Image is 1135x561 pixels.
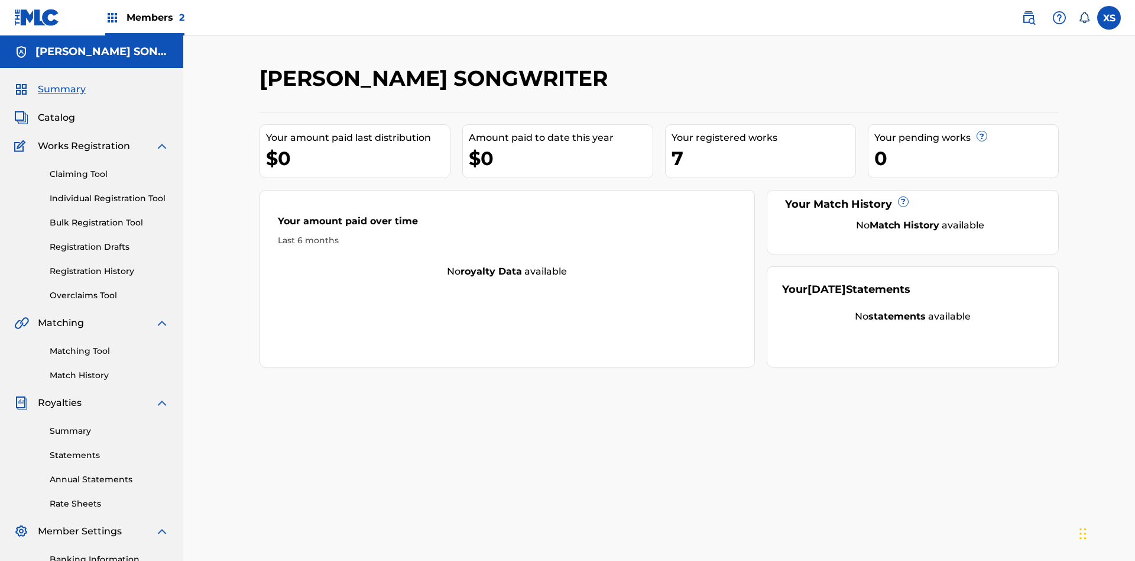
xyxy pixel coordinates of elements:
[874,145,1058,172] div: 0
[50,289,169,302] a: Overclaims Tool
[14,9,60,26] img: MLC Logo
[1097,6,1121,30] div: User Menu
[50,168,169,180] a: Claiming Tool
[1076,504,1135,561] iframe: Chat Widget
[469,131,653,145] div: Amount paid to date this year
[127,11,184,24] span: Members
[1079,516,1087,552] div: Drag
[38,524,122,539] span: Member Settings
[50,425,169,437] a: Summary
[1017,6,1040,30] a: Public Search
[38,139,130,153] span: Works Registration
[1048,6,1071,30] div: Help
[782,282,910,298] div: Your Statements
[35,45,169,59] h5: CLEO SONGWRITER
[14,111,28,125] img: Catalog
[1022,11,1036,25] img: search
[14,45,28,59] img: Accounts
[260,65,614,92] h2: [PERSON_NAME] SONGWRITER
[50,369,169,382] a: Match History
[38,111,75,125] span: Catalog
[14,82,28,96] img: Summary
[899,197,908,207] span: ?
[672,131,855,145] div: Your registered works
[672,145,855,172] div: 7
[38,316,84,330] span: Matching
[14,396,28,410] img: Royalties
[50,449,169,462] a: Statements
[461,266,522,277] strong: royalty data
[874,131,1058,145] div: Your pending works
[469,145,653,172] div: $0
[782,309,1044,324] div: No available
[50,473,169,486] a: Annual Statements
[105,11,119,25] img: Top Rightsholders
[14,316,29,330] img: Matching
[155,316,169,330] img: expand
[868,311,926,322] strong: statements
[1052,11,1066,25] img: help
[14,111,75,125] a: CatalogCatalog
[1078,12,1090,24] div: Notifications
[38,82,86,96] span: Summary
[278,214,737,234] div: Your amount paid over time
[870,220,939,231] strong: Match History
[14,524,28,539] img: Member Settings
[50,241,169,253] a: Registration Drafts
[977,131,987,141] span: ?
[155,139,169,153] img: expand
[14,82,86,96] a: SummarySummary
[50,345,169,357] a: Matching Tool
[38,396,82,410] span: Royalties
[797,218,1044,233] div: No available
[782,196,1044,212] div: Your Match History
[278,234,737,247] div: Last 6 months
[50,265,169,278] a: Registration History
[155,396,169,410] img: expand
[266,145,450,172] div: $0
[260,265,754,279] div: No available
[50,192,169,205] a: Individual Registration Tool
[50,498,169,510] a: Rate Sheets
[50,217,169,229] a: Bulk Registration Tool
[808,283,846,296] span: [DATE]
[155,524,169,539] img: expand
[14,139,30,153] img: Works Registration
[179,12,184,23] span: 2
[266,131,450,145] div: Your amount paid last distribution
